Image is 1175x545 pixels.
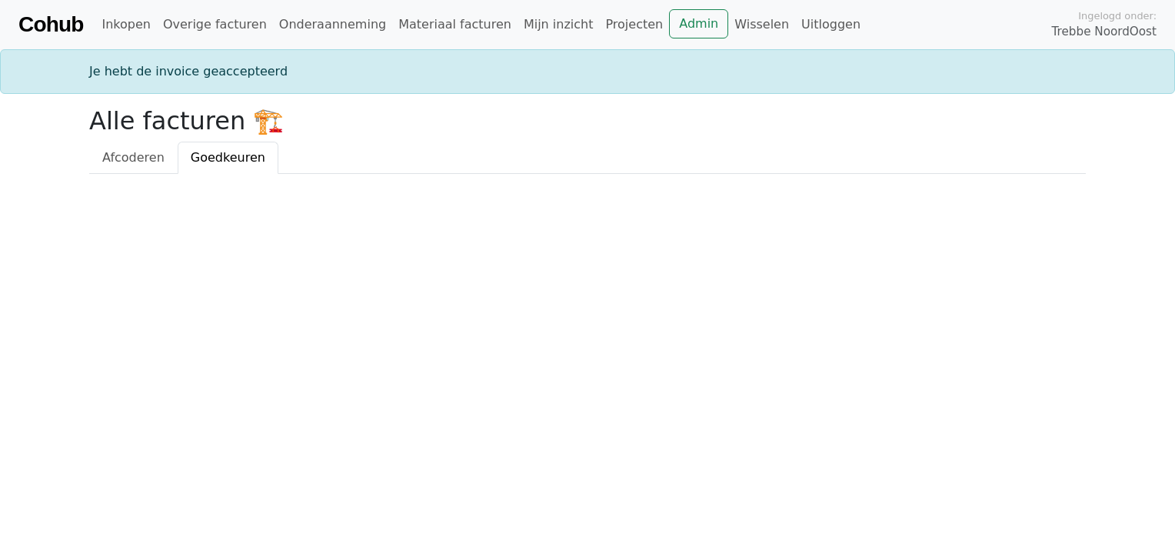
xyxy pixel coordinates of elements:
span: Trebbe NoordOost [1052,23,1157,41]
a: Onderaanneming [273,9,392,40]
a: Admin [669,9,728,38]
span: Afcoderen [102,150,165,165]
a: Uitloggen [795,9,867,40]
a: Afcoderen [89,142,178,174]
a: Projecten [599,9,669,40]
h2: Alle facturen 🏗️ [89,106,1086,135]
a: Mijn inzicht [518,9,600,40]
a: Goedkeuren [178,142,278,174]
a: Inkopen [95,9,156,40]
a: Cohub [18,6,83,43]
span: Ingelogd onder: [1078,8,1157,23]
span: Goedkeuren [191,150,265,165]
a: Wisselen [728,9,795,40]
a: Overige facturen [157,9,273,40]
a: Materiaal facturen [392,9,518,40]
div: Je hebt de invoice geaccepteerd [80,62,1095,81]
